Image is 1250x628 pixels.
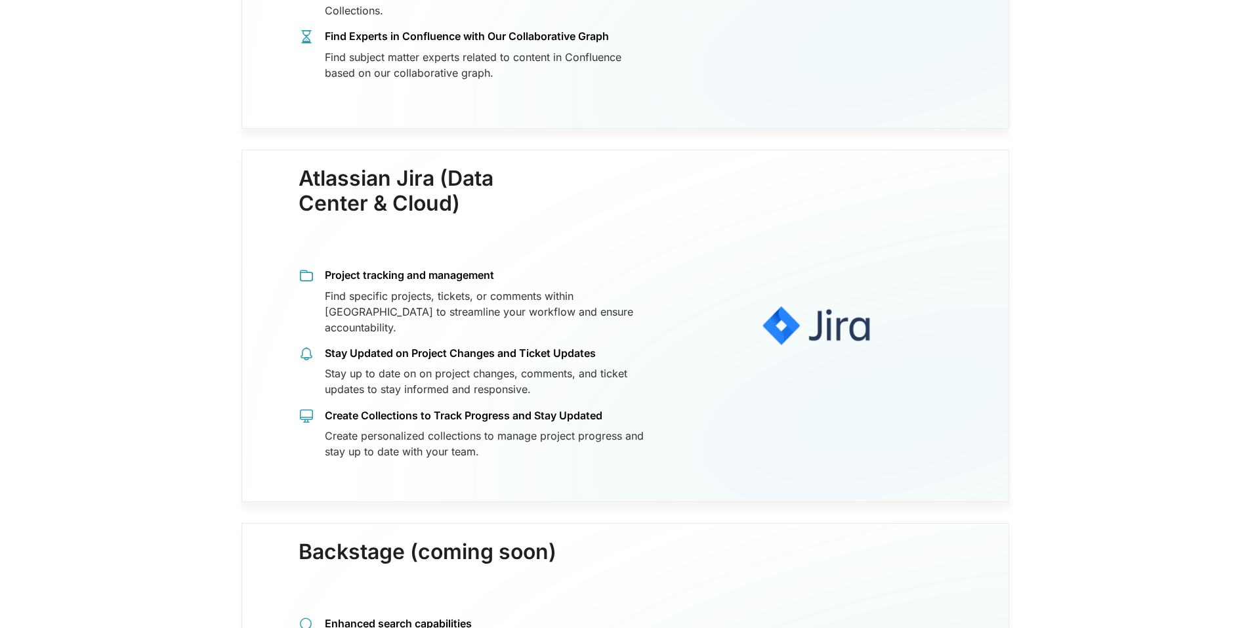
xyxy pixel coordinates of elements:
[299,166,651,243] h3: Atlassian Jira (Data Center & Cloud)
[325,408,651,423] div: Create Collections to Track Progress and Stay Updated
[669,207,963,445] img: logo
[325,366,651,397] div: Stay up to date on on project changes, comments, and ticket updates to stay informed and responsive.
[325,288,651,335] div: Find specific projects, tickets, or comments within [GEOGRAPHIC_DATA] to streamline your workflow...
[299,539,556,591] h3: Backstage (coming soon)
[325,428,651,459] div: Create personalized collections to manage project progress and stay up to date with your team.
[1184,565,1250,628] iframe: Chat Widget
[325,29,651,43] div: Find Experts in Confluence with Our Collaborative Graph
[325,49,651,81] div: Find subject matter experts related to content in Confluence based on our collaborative graph.
[325,346,651,360] div: Stay Updated on Project Changes and Ticket Updates
[325,268,651,282] div: Project tracking and management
